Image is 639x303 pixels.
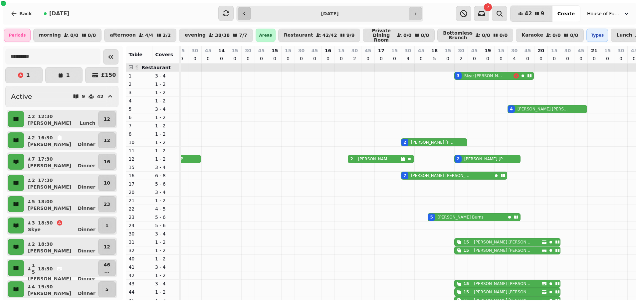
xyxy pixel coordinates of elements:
[192,55,197,62] p: 0
[525,55,530,62] p: 0
[25,260,97,276] button: 1518:30[PERSON_NAME]Dinner
[155,139,176,146] p: 1 - 2
[586,29,608,42] div: Types
[31,113,35,120] p: 2
[39,6,75,22] button: [DATE]
[80,120,95,126] p: Lunch
[38,198,53,205] p: 18:00
[128,139,150,146] p: 10
[155,114,176,121] p: 1 - 2
[128,206,150,212] p: 22
[437,29,513,42] button: Bottomless Brunch0/00/0
[128,147,150,154] p: 11
[128,255,150,262] p: 40
[155,81,176,87] p: 1 - 2
[66,73,70,78] p: 1
[78,290,96,297] p: Dinner
[155,73,176,79] p: 3 - 4
[28,205,71,212] p: [PERSON_NAME]
[155,272,176,279] p: 1 - 2
[564,47,571,54] p: 30
[155,264,176,270] p: 3 - 4
[128,164,150,171] p: 15
[145,33,153,38] p: 4 / 4
[155,206,176,212] p: 4 - 5
[155,197,176,204] p: 1 - 2
[215,33,230,38] p: 38 / 38
[104,268,110,275] p: ...
[365,55,370,62] p: 0
[245,55,251,62] p: 0
[155,97,176,104] p: 1 - 2
[97,94,104,99] p: 42
[192,47,198,54] p: 30
[272,47,278,54] p: 15
[98,132,116,148] button: 12
[457,73,459,78] div: 3
[38,265,53,272] p: 18:30
[405,47,411,54] p: 30
[31,198,35,205] p: 5
[471,47,478,54] p: 45
[179,55,184,62] p: 0
[405,55,410,62] p: 9
[155,230,176,237] p: 3 - 4
[78,184,96,190] p: Dinner
[285,47,291,54] p: 15
[403,173,406,178] div: 7
[31,220,35,226] p: 3
[378,47,384,54] p: 17
[431,47,438,54] p: 18
[128,214,150,221] p: 23
[232,55,237,62] p: 0
[463,281,469,286] div: 15
[104,243,110,250] p: 12
[78,275,96,282] p: Dinner
[284,33,313,38] p: Restaurant
[155,164,176,171] p: 3 - 4
[525,47,531,54] p: 45
[551,55,557,62] p: 0
[616,33,632,38] p: Lunch
[98,154,116,170] button: 16
[82,94,85,99] p: 9
[458,55,464,69] p: 20
[418,47,424,54] p: 45
[104,137,110,144] p: 12
[510,6,552,22] button: 429
[38,177,53,184] p: 17:30
[474,298,532,303] p: [PERSON_NAME] [PERSON_NAME]
[4,29,31,42] div: Periods
[33,29,102,42] button: morning0/00/0
[155,131,176,137] p: 1 - 2
[463,248,469,253] div: 15
[134,65,171,70] span: 🍴 Restaurant
[155,181,176,187] p: 5 - 6
[128,247,150,254] p: 32
[445,55,450,62] p: 0
[155,156,176,162] p: 1 - 2
[618,47,624,54] p: 30
[155,222,176,229] p: 5 - 6
[88,33,96,38] p: 0 / 0
[128,97,150,104] p: 4
[338,55,344,62] p: 0
[525,11,532,16] span: 42
[38,113,53,120] p: 12:30
[346,33,355,38] p: 9 / 9
[474,248,532,253] p: [PERSON_NAME] [PERSON_NAME]
[445,47,451,54] p: 15
[155,122,176,129] p: 1 - 2
[104,201,110,208] p: 23
[538,47,544,54] p: 20
[155,89,176,96] p: 1 - 2
[128,197,150,204] p: 21
[128,230,150,237] p: 30
[604,47,611,54] p: 15
[155,172,176,179] p: 6 - 8
[104,158,110,165] p: 16
[31,262,35,275] p: 15
[104,116,110,122] p: 12
[101,73,116,78] p: £ 150
[105,286,108,293] p: 5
